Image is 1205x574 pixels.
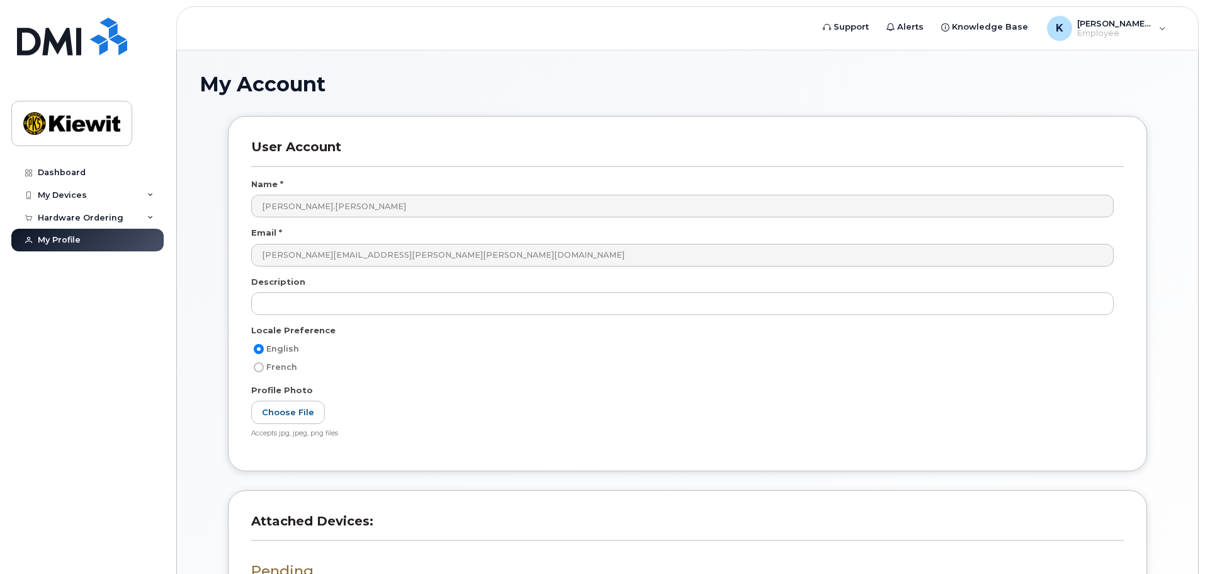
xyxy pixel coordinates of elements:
[251,324,336,336] label: Locale Preference
[251,139,1124,166] h3: User Account
[251,384,313,396] label: Profile Photo
[251,514,1124,541] h3: Attached Devices:
[200,73,1175,95] h1: My Account
[251,401,325,424] label: Choose File
[251,276,305,288] label: Description
[266,362,297,372] span: French
[251,429,1114,439] div: Accepts jpg, jpeg, png files
[254,362,264,372] input: French
[254,344,264,354] input: English
[251,227,282,239] label: Email *
[266,344,299,353] span: English
[251,178,283,190] label: Name *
